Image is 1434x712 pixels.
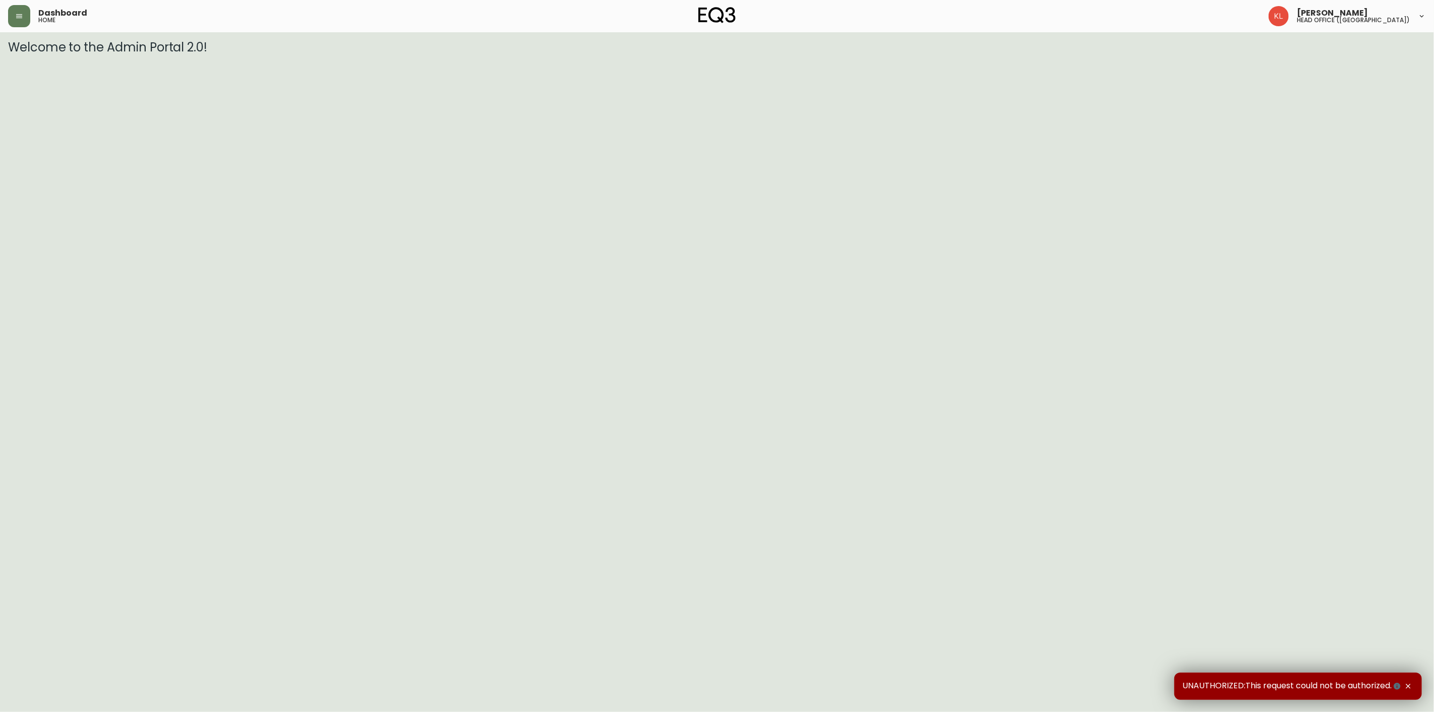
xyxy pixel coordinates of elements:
[1297,17,1410,23] h5: head office ([GEOGRAPHIC_DATA])
[38,17,55,23] h5: home
[1182,681,1403,692] span: UNAUTHORIZED:This request could not be authorized.
[8,40,1426,54] h3: Welcome to the Admin Portal 2.0!
[1269,6,1289,26] img: 2c0c8aa7421344cf0398c7f872b772b5
[698,7,736,23] img: logo
[1297,9,1368,17] span: [PERSON_NAME]
[38,9,87,17] span: Dashboard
